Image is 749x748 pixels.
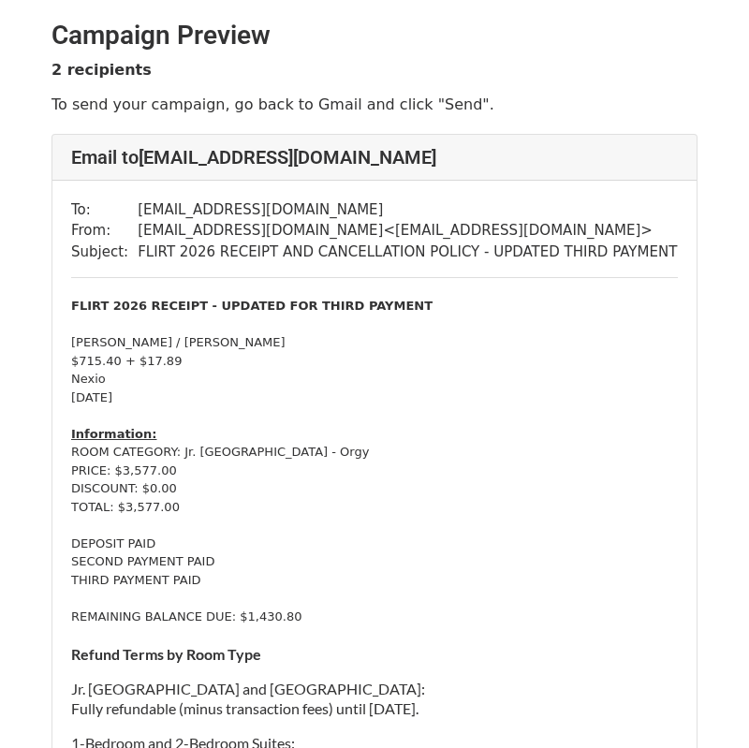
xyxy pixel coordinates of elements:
div: $715.40 + $17.89 [71,352,678,371]
div: ROOM CATEGORY: Jr. [GEOGRAPHIC_DATA] - Orgy [71,443,678,462]
u: Information: [71,427,156,441]
p: To send your campaign, go back to Gmail and click "Send". [51,95,698,114]
h4: Email to [EMAIL_ADDRESS][DOMAIN_NAME] [71,146,678,169]
div: [DATE] [71,389,678,407]
div: SECOND PAYMENT PAID [71,552,678,571]
div: [PERSON_NAME] / [PERSON_NAME] [71,333,678,352]
div: PRICE: $3,577.00 [71,462,678,480]
div: TOTAL: $3,577.00 [71,498,678,517]
td: To: [71,199,138,221]
td: [EMAIL_ADDRESS][DOMAIN_NAME] [138,199,677,221]
strong: Refund Terms by Room Type [71,645,261,663]
td: [EMAIL_ADDRESS][DOMAIN_NAME] < [EMAIL_ADDRESS][DOMAIN_NAME] > [138,220,677,242]
td: Subject: [71,242,138,263]
div: REMAINING BALANCE DUE: $1,430.80 [71,608,678,626]
strong: 2 recipients [51,61,152,79]
div: Nexio [71,370,678,389]
p: Jr. [GEOGRAPHIC_DATA] and [GEOGRAPHIC_DATA]: Fully refundable (minus transaction fees) until [DATE]. [71,679,678,718]
div: THIRD PAYMENT PAID [71,571,678,590]
div: DISCOUNT: $0.00 [71,479,678,498]
td: From: [71,220,138,242]
h2: Campaign Preview [51,20,698,51]
td: FLIRT 2026 RECEIPT AND CANCELLATION POLICY - UPDATED THIRD PAYMENT [138,242,677,263]
strong: FLIRT 2026 RECEIPT - UPDATED FOR THIRD PAYMENT [71,299,433,313]
div: DEPOSIT PAID [71,535,678,553]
